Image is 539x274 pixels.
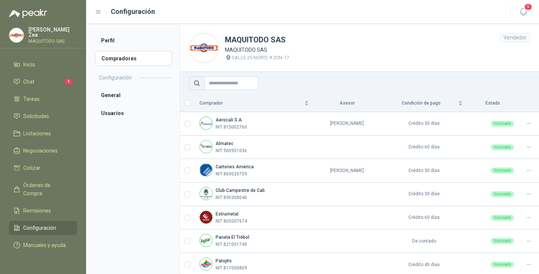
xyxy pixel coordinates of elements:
[9,9,47,18] img: Logo peakr
[9,204,77,218] a: Remisiones
[517,5,530,19] button: 9
[216,211,238,217] b: Estrumetal
[195,94,313,112] th: Comprador
[23,95,40,103] span: Tareas
[216,194,247,201] p: NIT 890308040
[313,159,381,183] td: [PERSON_NAME]
[189,33,219,63] img: Company Logo
[225,34,289,46] h1: MAQUITODO SAS
[200,258,212,270] img: Company Logo
[9,161,77,175] a: Cotizar
[200,234,212,247] img: Company Logo
[9,28,24,42] img: Company Logo
[216,171,247,178] p: NIT 860026759
[216,265,247,272] p: NIT 817000809
[23,60,35,69] span: Inicio
[491,144,514,150] div: Vinculado
[381,94,467,112] th: Condición de pago
[200,100,303,107] span: Comprador
[491,215,514,221] div: Vinculado
[491,238,514,244] div: Vinculado
[23,78,34,86] span: Chat
[232,54,289,61] p: CALLE 25 NORTE # 2CN-17
[225,46,289,54] p: MAQUITODO SAS
[524,3,532,10] span: 9
[9,92,77,106] a: Tareas
[491,121,514,127] div: Vinculado
[381,183,467,206] td: Crédito 30 días
[23,164,40,172] span: Cotizar
[500,33,530,42] div: Vendedor
[200,117,212,129] img: Company Logo
[23,241,66,249] span: Manuales y ayuda
[23,129,51,138] span: Licitaciones
[95,51,172,66] a: Compradores
[95,88,172,103] a: General
[95,33,172,48] a: Perfil
[491,168,514,174] div: Vinculado
[381,136,467,159] td: Crédito 60 días
[23,181,70,198] span: Órdenes de Compra
[313,94,381,112] th: Asesor
[200,187,212,200] img: Company Logo
[28,27,77,37] p: [PERSON_NAME] Zea
[28,39,77,43] p: MAQUITODO SAS
[313,112,381,136] td: [PERSON_NAME]
[216,164,254,169] b: Cartones America
[23,224,56,232] span: Configuración
[216,218,247,225] p: NIT 805007674
[381,112,467,136] td: Crédito 30 días
[381,229,467,253] td: De contado
[99,73,132,82] h2: Configuración
[95,106,172,121] a: Usuarios
[9,57,77,72] a: Inicio
[9,238,77,252] a: Manuales y ayuda
[9,126,77,141] a: Licitaciones
[216,235,249,240] b: Panela El Trébol
[111,6,155,17] h1: Configuración
[216,258,232,264] b: Patojito
[216,117,242,123] b: Aerocali S.A
[216,241,247,248] p: NIT 821001749
[23,147,58,155] span: Negociaciones
[9,144,77,158] a: Negociaciones
[9,75,77,89] a: Chat1
[386,100,457,107] span: Condición de pago
[216,188,265,193] b: Club Campestre de Cali
[200,211,212,223] img: Company Logo
[200,164,212,176] img: Company Logo
[216,141,234,146] b: Almatec
[491,191,514,197] div: Vinculado
[9,178,77,201] a: Órdenes de Compra
[23,112,49,120] span: Solicitudes
[23,207,51,215] span: Remisiones
[9,109,77,123] a: Solicitudes
[216,124,247,131] p: NIT 815002760
[9,221,77,235] a: Configuración
[200,141,212,153] img: Company Logo
[381,206,467,230] td: Crédito 60 días
[467,94,518,112] th: Estado
[491,262,514,268] div: Vinculado
[216,147,247,154] p: NIT 900951036
[381,159,467,183] td: Crédito 30 días
[64,79,73,85] span: 1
